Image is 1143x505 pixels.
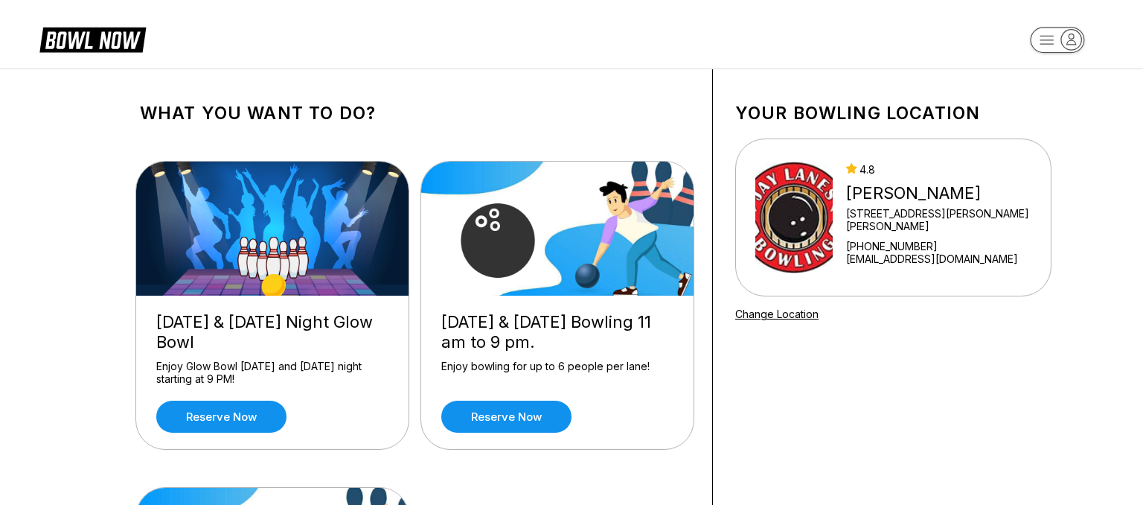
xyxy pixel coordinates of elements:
[441,401,571,433] a: Reserve now
[156,312,388,352] div: [DATE] & [DATE] Night Glow Bowl
[735,308,819,320] a: Change Location
[846,207,1031,232] div: [STREET_ADDRESS][PERSON_NAME][PERSON_NAME]
[441,312,673,352] div: [DATE] & [DATE] Bowling 11 am to 9 pm.
[846,252,1031,265] a: [EMAIL_ADDRESS][DOMAIN_NAME]
[846,163,1031,176] div: 4.8
[846,183,1031,203] div: [PERSON_NAME]
[441,360,673,386] div: Enjoy bowling for up to 6 people per lane!
[156,360,388,386] div: Enjoy Glow Bowl [DATE] and [DATE] night starting at 9 PM!
[735,103,1051,124] h1: Your bowling location
[136,162,410,296] img: Friday & Saturday Night Glow Bowl
[755,162,833,273] img: Jay Lanes
[156,401,286,433] a: Reserve now
[140,103,690,124] h1: What you want to do?
[846,240,1031,252] div: [PHONE_NUMBER]
[421,162,695,296] img: Friday & Saturday Bowling 11 am to 9 pm.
